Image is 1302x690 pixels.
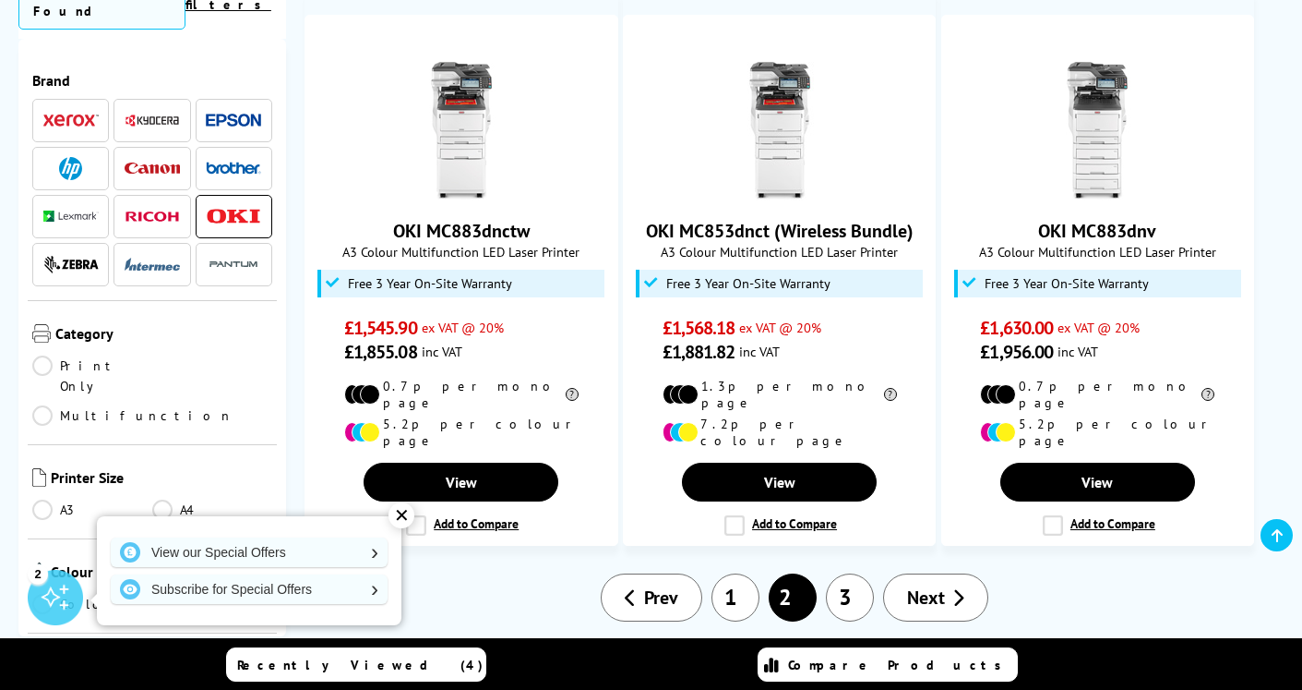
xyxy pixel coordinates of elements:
a: View [364,463,558,502]
span: ex VAT @ 20% [739,319,821,336]
img: Zebra [43,255,99,273]
img: HP [59,157,82,180]
li: 5.2p per colour page [980,416,1214,449]
a: HP [43,157,99,180]
li: 0.7p per mono page [344,378,579,411]
a: OKI MC853dnct (Wireless Bundle) [646,219,914,243]
a: Pantum [206,253,261,276]
li: 5.2p per colour page [344,416,579,449]
label: Add to Compare [406,515,519,536]
span: £1,545.90 [344,316,417,340]
img: Category [32,324,51,343]
img: Lexmark [43,211,99,222]
a: Zebra [43,253,99,276]
a: Recently Viewed (4) [226,648,486,682]
span: Colour or Mono [51,563,272,585]
a: OKI [206,205,261,228]
label: Add to Compare [1043,515,1155,536]
span: ex VAT @ 20% [1057,319,1140,336]
a: Print Only [32,356,152,396]
li: 7.2p per colour page [663,416,897,449]
div: ✕ [388,502,414,528]
span: Free 3 Year On-Site Warranty [348,276,512,291]
span: A3 Colour Multifunction LED Laser Printer [315,243,608,260]
img: Intermec [125,258,180,271]
a: Epson [206,109,261,132]
a: Xerox [43,109,99,132]
a: Ricoh [125,205,180,228]
a: View our Special Offers [111,538,388,567]
a: Kyocera [125,109,180,132]
span: Category [55,324,272,346]
span: inc VAT [739,343,780,360]
a: Prev [601,574,702,622]
span: £1,568.18 [663,316,735,340]
a: Brother [206,157,261,180]
a: Subscribe for Special Offers [111,575,388,604]
img: Colour or Mono [32,563,46,581]
img: Kyocera [125,114,180,127]
img: Ricoh [125,212,180,222]
span: Free 3 Year On-Site Warranty [985,276,1149,291]
img: Canon [125,163,180,175]
a: OKI MC883dnctw [392,186,531,204]
img: Brother [206,162,261,175]
span: £1,881.82 [663,340,735,364]
a: View [1000,463,1195,502]
span: ex VAT @ 20% [422,319,504,336]
label: Add to Compare [724,515,837,536]
a: A3 [32,500,152,520]
div: 2 [28,563,48,584]
a: Intermec [125,253,180,276]
span: Free 3 Year On-Site Warranty [666,276,830,291]
span: Prev [644,586,678,610]
a: Compare Products [758,648,1018,682]
a: Lexmark [43,205,99,228]
img: Printer Size [32,468,46,487]
span: £1,630.00 [980,316,1053,340]
img: Pantum [206,253,261,275]
span: £1,956.00 [980,340,1053,364]
span: Recently Viewed (4) [237,657,484,673]
span: inc VAT [1057,343,1098,360]
img: OKI MC883dnctw [392,62,531,200]
a: Canon [125,157,180,180]
a: View [682,463,877,502]
a: A4 [152,500,272,520]
a: OKI MC883dnv [1038,219,1156,243]
a: 3 [826,574,874,622]
span: A3 Colour Multifunction LED Laser Printer [951,243,1245,260]
a: 1 [711,574,759,622]
a: OKI MC883dnctw [393,219,530,243]
img: OKI MC853dnct (Wireless Bundle) [711,62,849,200]
a: Multifunction [32,406,233,426]
a: OKI MC853dnct (Wireless Bundle) [711,186,849,204]
span: Brand [32,71,272,90]
a: OKI MC883dnv [1028,186,1166,204]
h2: Customer Reviews [9,636,1293,665]
img: OKI [206,209,261,224]
span: A3 Colour Multifunction LED Laser Printer [633,243,926,260]
img: Xerox [43,114,99,127]
span: inc VAT [422,343,462,360]
a: Next [883,574,988,622]
img: Epson [206,114,261,127]
li: 1.3p per mono page [663,378,897,411]
img: OKI MC883dnv [1028,62,1166,200]
span: Compare Products [788,657,1011,673]
span: Next [907,586,945,610]
span: £1,855.08 [344,340,417,364]
span: Printer Size [51,468,272,490]
li: 0.7p per mono page [980,378,1214,411]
